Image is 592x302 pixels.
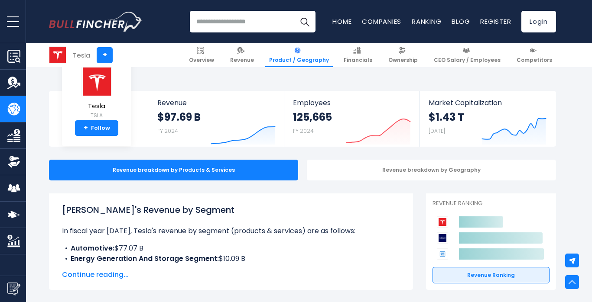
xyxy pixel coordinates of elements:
[189,57,214,64] span: Overview
[81,67,112,121] a: Tesla TSLA
[49,160,298,180] div: Revenue breakdown by Products & Services
[71,243,114,253] b: Automotive:
[420,91,555,147] a: Market Capitalization $1.43 T [DATE]
[49,12,142,32] a: Go to homepage
[62,270,400,280] span: Continue reading...
[293,127,314,135] small: FY 2024
[157,127,178,135] small: FY 2024
[157,99,276,107] span: Revenue
[269,57,329,64] span: Product / Geography
[84,124,88,132] strong: +
[344,57,372,64] span: Financials
[81,67,112,96] img: TSLA logo
[293,99,410,107] span: Employees
[293,110,332,124] strong: 125,665
[75,120,118,136] a: +Follow
[429,127,445,135] small: [DATE]
[437,232,448,244] img: Ford Motor Company competitors logo
[294,11,316,32] button: Search
[412,17,441,26] a: Ranking
[265,43,333,67] a: Product / Geography
[71,254,219,263] b: Energy Generation And Storage Segment:
[230,57,254,64] span: Revenue
[62,243,400,254] li: $77.07 B
[384,43,422,67] a: Ownership
[73,50,90,60] div: Tesla
[452,17,470,26] a: Blog
[62,254,400,264] li: $10.09 B
[226,43,258,67] a: Revenue
[513,43,556,67] a: Competitors
[388,57,418,64] span: Ownership
[185,43,218,67] a: Overview
[430,43,504,67] a: CEO Salary / Employees
[429,110,464,124] strong: $1.43 T
[62,226,400,236] p: In fiscal year [DATE], Tesla's revenue by segment (products & services) are as follows:
[307,160,556,180] div: Revenue breakdown by Geography
[284,91,419,147] a: Employees 125,665 FY 2024
[521,11,556,32] a: Login
[81,103,112,110] span: Tesla
[429,99,546,107] span: Market Capitalization
[362,17,401,26] a: Companies
[97,47,113,63] a: +
[49,12,143,32] img: Bullfincher logo
[437,248,448,260] img: General Motors Company competitors logo
[149,91,284,147] a: Revenue $97.69 B FY 2024
[332,17,351,26] a: Home
[517,57,552,64] span: Competitors
[49,47,66,63] img: TSLA logo
[480,17,511,26] a: Register
[433,267,550,283] a: Revenue Ranking
[340,43,376,67] a: Financials
[434,57,501,64] span: CEO Salary / Employees
[62,203,400,216] h1: [PERSON_NAME]'s Revenue by Segment
[433,200,550,207] p: Revenue Ranking
[437,216,448,228] img: Tesla competitors logo
[7,155,20,168] img: Ownership
[157,110,201,124] strong: $97.69 B
[81,112,112,119] small: TSLA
